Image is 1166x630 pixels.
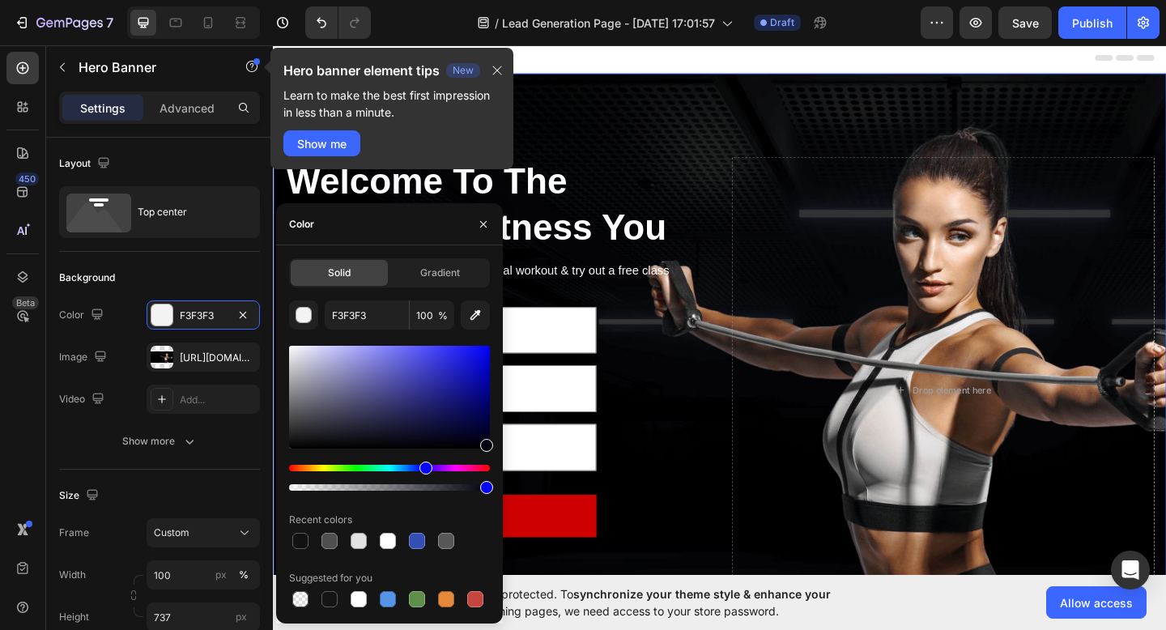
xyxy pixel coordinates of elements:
[59,153,113,175] div: Layout
[160,100,215,117] p: Advanced
[80,100,126,117] p: Settings
[1072,15,1113,32] div: Publish
[696,372,781,385] div: Drop element here
[180,351,256,365] div: [URL][DOMAIN_NAME]
[59,389,108,411] div: Video
[1046,586,1147,619] button: Allow access
[328,266,351,280] span: Solid
[147,518,260,547] button: Custom
[289,513,352,527] div: Recent colors
[495,15,499,32] span: /
[180,309,227,323] div: F3F3F3
[211,565,231,585] button: %
[154,526,189,540] span: Custom
[59,270,115,285] div: Background
[234,565,253,585] button: px
[59,610,89,624] label: Height
[998,6,1052,39] button: Save
[770,15,794,30] span: Draft
[273,43,1166,577] iframe: Design area
[122,433,198,449] div: Show more
[59,485,102,507] div: Size
[20,42,85,57] div: Hero Banner
[236,580,265,609] div: 45
[239,568,249,582] div: %
[15,172,39,185] div: 450
[438,309,448,323] span: %
[79,57,216,77] p: Hero Banner
[1111,551,1150,590] div: Open Intercom Messenger
[305,6,371,39] div: Undo/Redo
[59,347,110,368] div: Image
[138,194,236,231] div: Top center
[289,217,314,232] div: Color
[1060,594,1133,611] span: Allow access
[1058,6,1126,39] button: Publish
[59,427,260,456] button: Show more
[377,585,894,619] span: Your page is password protected. To when designing pages, we need access to your store password.
[420,266,460,280] span: Gradient
[147,580,172,609] div: 17
[59,568,86,582] label: Width
[13,492,351,538] button: TRY OUT NOW
[59,304,107,326] div: Color
[147,560,260,590] input: px%
[377,587,831,618] span: synchronize your theme style & enhance your experience
[6,6,121,39] button: 7
[325,300,409,330] input: Eg: FFFFFF
[59,526,89,540] label: Frame
[128,503,236,526] div: TRY OUT NOW
[106,13,113,32] p: 7
[1012,16,1039,30] span: Save
[236,611,247,623] span: px
[289,571,372,585] div: Suggested for you
[191,580,218,609] div: 27
[15,549,350,573] p: [DATE] only, hurry up!
[180,393,256,407] div: Add...
[99,580,126,609] div: 00
[289,465,490,471] div: Hue
[502,15,715,32] span: Lead Generation Page - [DATE] 17:01:57
[215,568,227,582] div: px
[12,296,39,309] div: Beta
